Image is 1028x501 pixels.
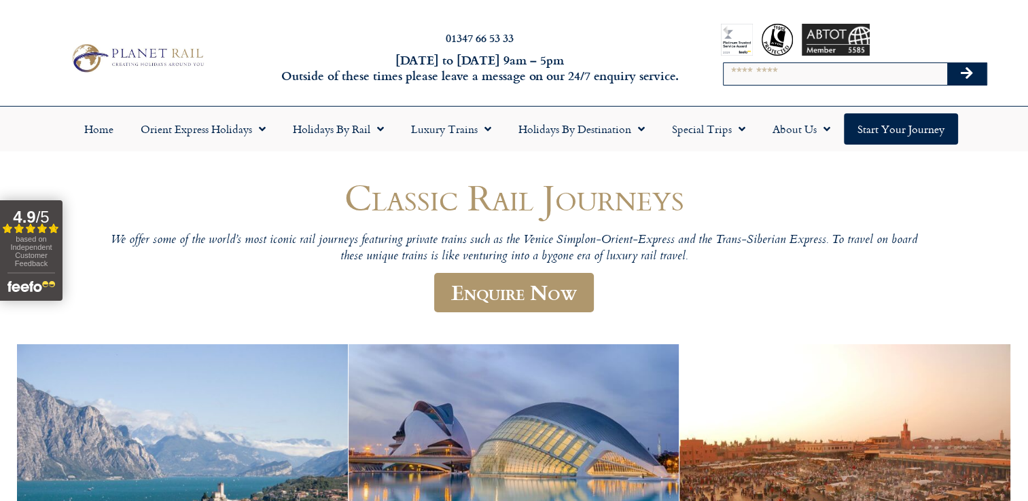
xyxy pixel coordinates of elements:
a: Enquire Now [434,273,594,313]
h6: [DATE] to [DATE] 9am – 5pm Outside of these times please leave a message on our 24/7 enquiry serv... [277,52,681,84]
a: Luxury Trains [397,113,505,145]
button: Search [947,63,987,85]
a: Holidays by Destination [505,113,658,145]
a: Orient Express Holidays [127,113,279,145]
a: Home [71,113,127,145]
h1: Classic Rail Journeys [107,177,922,217]
a: Start your Journey [844,113,958,145]
nav: Menu [7,113,1021,145]
p: We offer some of the world’s most iconic rail journeys featuring private trains such as the Venic... [107,233,922,265]
a: Special Trips [658,113,759,145]
a: About Us [759,113,844,145]
a: Holidays by Rail [279,113,397,145]
a: 01347 66 53 33 [446,30,514,45]
img: Planet Rail Train Holidays Logo [67,41,207,75]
